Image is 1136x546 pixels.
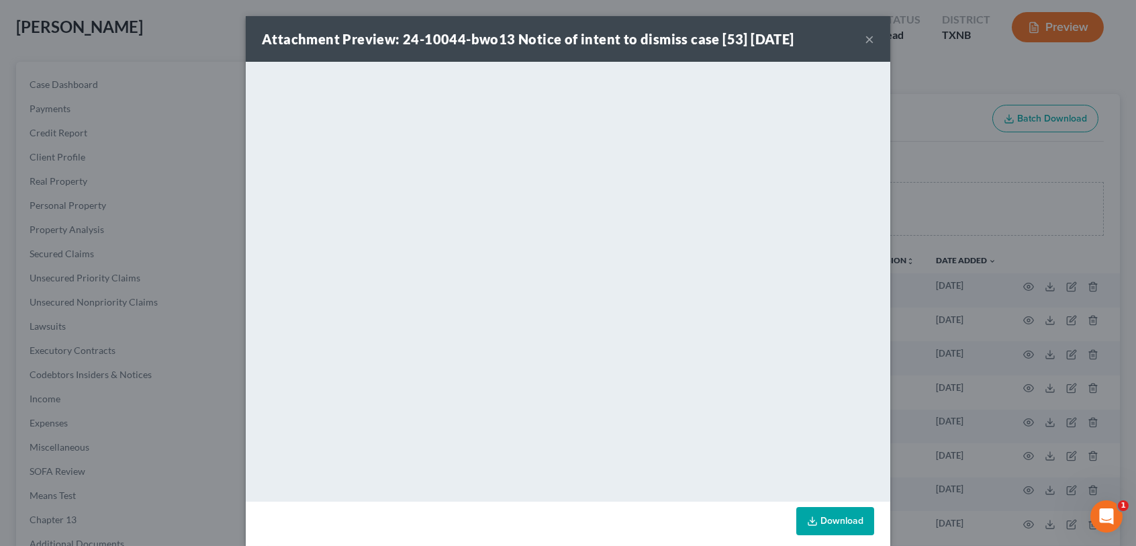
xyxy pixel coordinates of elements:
[246,62,890,498] iframe: <object ng-attr-data='[URL][DOMAIN_NAME]' type='application/pdf' width='100%' height='650px'></ob...
[1090,500,1123,533] iframe: Intercom live chat
[865,31,874,47] button: ×
[796,507,874,535] a: Download
[1118,500,1129,511] span: 1
[262,31,794,47] strong: Attachment Preview: 24-10044-bwo13 Notice of intent to dismiss case [53] [DATE]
